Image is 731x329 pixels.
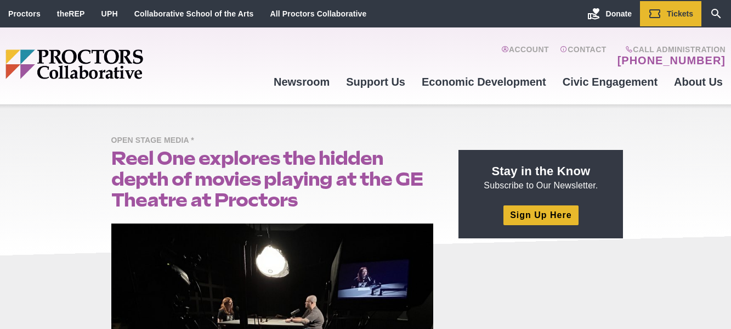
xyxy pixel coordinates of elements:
a: Economic Development [413,67,554,97]
a: Sign Up Here [503,205,578,225]
a: theREP [57,9,85,18]
a: Tickets [640,1,701,26]
span: Tickets [667,9,693,18]
span: Donate [606,9,632,18]
span: Open Stage Media * [111,134,200,148]
a: Collaborative School of the Arts [134,9,254,18]
strong: Stay in the Know [492,164,591,178]
span: Call Administration [614,45,726,54]
h1: Reel One explores the hidden depth of movies playing at the GE Theatre at Proctors [111,148,434,210]
a: Donate [579,1,640,26]
a: Open Stage Media * [111,135,200,144]
a: Contact [560,45,607,67]
a: Search [701,1,731,26]
a: Support Us [338,67,413,97]
a: All Proctors Collaborative [270,9,366,18]
a: About Us [666,67,731,97]
a: Proctors [8,9,41,18]
a: Newsroom [265,67,338,97]
a: [PHONE_NUMBER] [617,54,726,67]
img: Proctors logo [5,49,228,79]
a: UPH [101,9,118,18]
a: Civic Engagement [554,67,666,97]
p: Subscribe to Our Newsletter. [472,163,610,192]
a: Account [501,45,549,67]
